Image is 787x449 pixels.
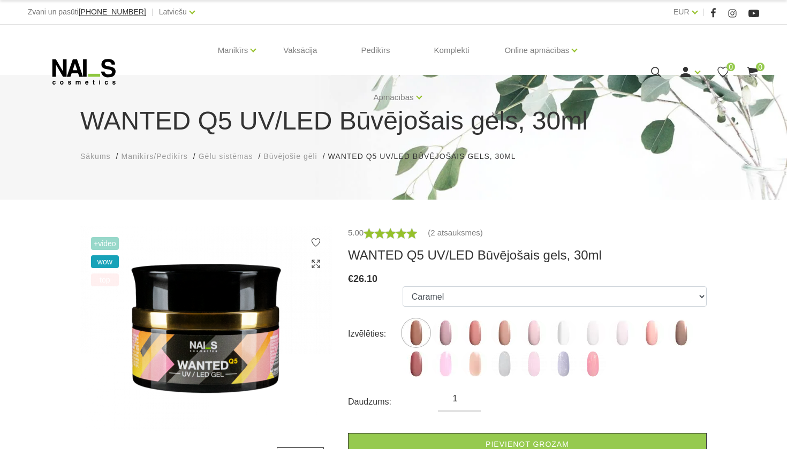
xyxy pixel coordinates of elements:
[348,393,438,410] div: Daudzums:
[579,351,606,377] img: ...
[461,319,488,346] img: ...
[520,319,547,346] img: ...
[432,351,459,377] img: ...
[91,273,119,286] span: top
[727,63,735,71] span: 0
[28,5,146,19] div: Zvani un pasūti
[121,152,187,161] span: Manikīrs/Pedikīrs
[491,351,518,377] img: ...
[199,151,253,162] a: Gēlu sistēmas
[461,351,488,377] img: ...
[159,5,187,18] a: Latviešu
[668,319,694,346] img: ...
[432,319,459,346] img: ...
[348,247,707,263] h3: WANTED Q5 UV/LED Būvējošais gels, 30ml
[703,5,705,19] span: |
[426,25,478,76] a: Komplekti
[348,228,364,237] span: 5.00
[746,65,759,79] a: 0
[504,29,569,72] a: Online apmācības
[550,351,577,377] img: ...
[353,273,377,284] span: 26.10
[609,319,635,346] img: ...
[373,76,413,119] a: Apmācības
[121,151,187,162] a: Manikīrs/Pedikīrs
[428,226,483,239] a: (2 atsauksmes)
[91,255,119,268] span: wow
[80,152,111,161] span: Sākums
[756,63,765,71] span: 0
[199,152,253,161] span: Gēlu sistēmas
[152,5,154,19] span: |
[348,273,353,284] span: €
[716,65,730,79] a: 0
[80,226,332,431] img: ...
[91,237,119,250] span: +Video
[403,351,429,377] img: ...
[638,319,665,346] img: ...
[263,151,317,162] a: Būvējošie gēli
[79,8,146,16] a: [PHONE_NUMBER]
[491,319,518,346] img: ...
[403,319,429,346] img: ...
[520,351,547,377] img: ...
[352,25,398,76] a: Pedikīrs
[348,325,403,343] div: Izvēlēties:
[674,5,690,18] a: EUR
[579,319,606,346] img: ...
[275,25,326,76] a: Vaksācija
[550,319,577,346] img: ...
[79,7,146,16] span: [PHONE_NUMBER]
[80,151,111,162] a: Sākums
[263,152,317,161] span: Būvējošie gēli
[218,29,248,72] a: Manikīrs
[328,151,527,162] li: WANTED Q5 UV/LED Būvējošais gels, 30ml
